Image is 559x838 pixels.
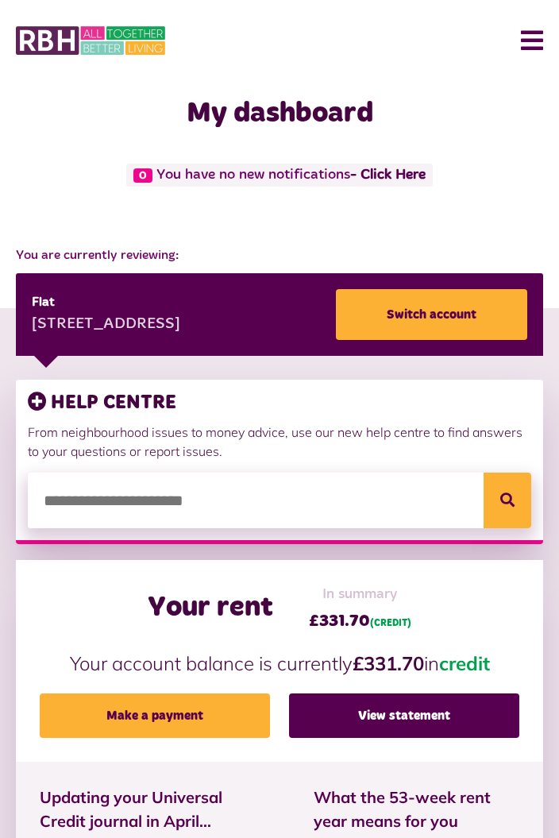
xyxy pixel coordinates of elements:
[40,649,519,678] p: Your account balance is currently in
[40,786,266,833] span: Updating your Universal Credit journal in April...
[28,423,531,461] p: From neighbourhood issues to money advice, use our new help centre to find answers to your questi...
[289,693,519,738] a: View statement
[126,164,432,187] span: You have no new notifications
[336,289,527,340] a: Switch account
[148,591,273,625] h2: Your rent
[32,293,180,312] div: Flat
[133,168,152,183] span: 0
[353,651,424,675] strong: £331.70
[370,619,411,628] span: (CREDIT)
[16,97,543,131] h1: My dashboard
[16,24,165,57] img: MyRBH
[309,584,411,605] span: In summary
[40,693,270,738] a: Make a payment
[350,168,426,182] a: - Click Here
[28,392,531,415] h3: HELP CENTRE
[314,786,519,833] span: What the 53-week rent year means for you
[16,246,543,265] span: You are currently reviewing:
[32,313,180,337] div: [STREET_ADDRESS]
[309,609,411,633] span: £331.70
[439,651,490,675] span: credit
